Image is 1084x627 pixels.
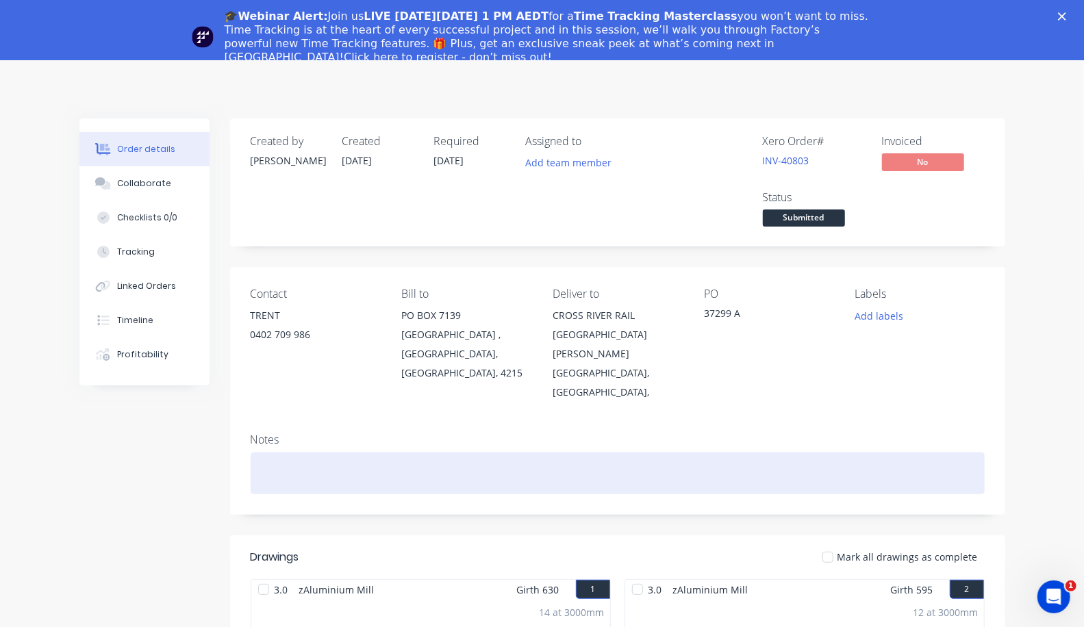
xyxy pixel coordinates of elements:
button: Submitted [763,209,845,230]
b: 🎓Webinar Alert: [225,10,328,23]
div: [GEOGRAPHIC_DATA] , [GEOGRAPHIC_DATA], [GEOGRAPHIC_DATA], 4215 [401,325,531,383]
div: PO BOX 7139[GEOGRAPHIC_DATA] , [GEOGRAPHIC_DATA], [GEOGRAPHIC_DATA], 4215 [401,306,531,383]
div: CROSS RIVER RAIL [GEOGRAPHIC_DATA][PERSON_NAME][GEOGRAPHIC_DATA], [GEOGRAPHIC_DATA], [553,306,682,402]
a: Click here to register - don’t miss out! [344,51,552,64]
button: Linked Orders [79,269,210,303]
div: Assigned to [526,135,663,148]
b: Time Tracking Masterclass [574,10,738,23]
span: Girth 630 [517,580,559,600]
div: Invoiced [882,135,985,148]
span: Girth 595 [891,580,933,600]
div: Created by [251,135,326,148]
div: Created [342,135,418,148]
div: PO BOX 7139 [401,306,531,325]
div: 12 at 3000mm [913,605,979,619]
button: Add team member [526,153,619,172]
a: INV-40803 [763,154,809,167]
div: Close [1058,12,1072,21]
button: Collaborate [79,166,210,201]
button: Timeline [79,303,210,337]
img: Profile image for Team [192,26,214,48]
span: 3.0 [269,580,294,600]
span: Submitted [763,209,845,227]
div: Labels [855,287,985,300]
div: Tracking [117,246,155,258]
span: zAluminium Mill [294,580,380,600]
div: 0402 709 986 [251,325,380,344]
span: No [882,153,964,170]
div: Profitability [117,348,168,361]
div: 37299 A [704,306,833,325]
button: Add labels [848,306,911,324]
button: Order details [79,132,210,166]
button: 2 [950,580,984,599]
span: Mark all drawings as complete [837,550,978,564]
span: 3.0 [643,580,668,600]
div: 14 at 3000mm [540,605,605,619]
div: Timeline [117,314,153,327]
div: Xero Order # [763,135,866,148]
div: Contact [251,287,380,300]
button: Checklists 0/0 [79,201,210,235]
div: [PERSON_NAME] [251,153,326,168]
div: TRENT0402 709 986 [251,306,380,350]
button: Profitability [79,337,210,372]
div: [PERSON_NAME][GEOGRAPHIC_DATA], [GEOGRAPHIC_DATA], [553,344,682,402]
span: 1 [1066,580,1076,591]
div: Order details [117,143,175,155]
div: Notes [251,433,985,446]
div: Status [763,191,866,204]
span: zAluminium Mill [668,580,754,600]
button: Add team member [518,153,618,172]
div: CROSS RIVER RAIL [GEOGRAPHIC_DATA] [553,306,682,344]
span: [DATE] [342,154,373,167]
div: Drawings [251,549,299,565]
div: Checklists 0/0 [117,212,177,224]
div: TRENT [251,306,380,325]
div: Required [434,135,509,148]
div: Deliver to [553,287,682,300]
div: Collaborate [117,177,171,190]
b: LIVE [DATE][DATE] 1 PM AEDT [364,10,549,23]
iframe: Intercom live chat [1037,580,1070,613]
div: Bill to [401,287,531,300]
div: Join us for a you won’t want to miss. Time Tracking is at the heart of every successful project a... [225,10,871,64]
span: [DATE] [434,154,464,167]
div: Linked Orders [117,280,176,292]
button: 1 [576,580,610,599]
button: Tracking [79,235,210,269]
div: PO [704,287,833,300]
